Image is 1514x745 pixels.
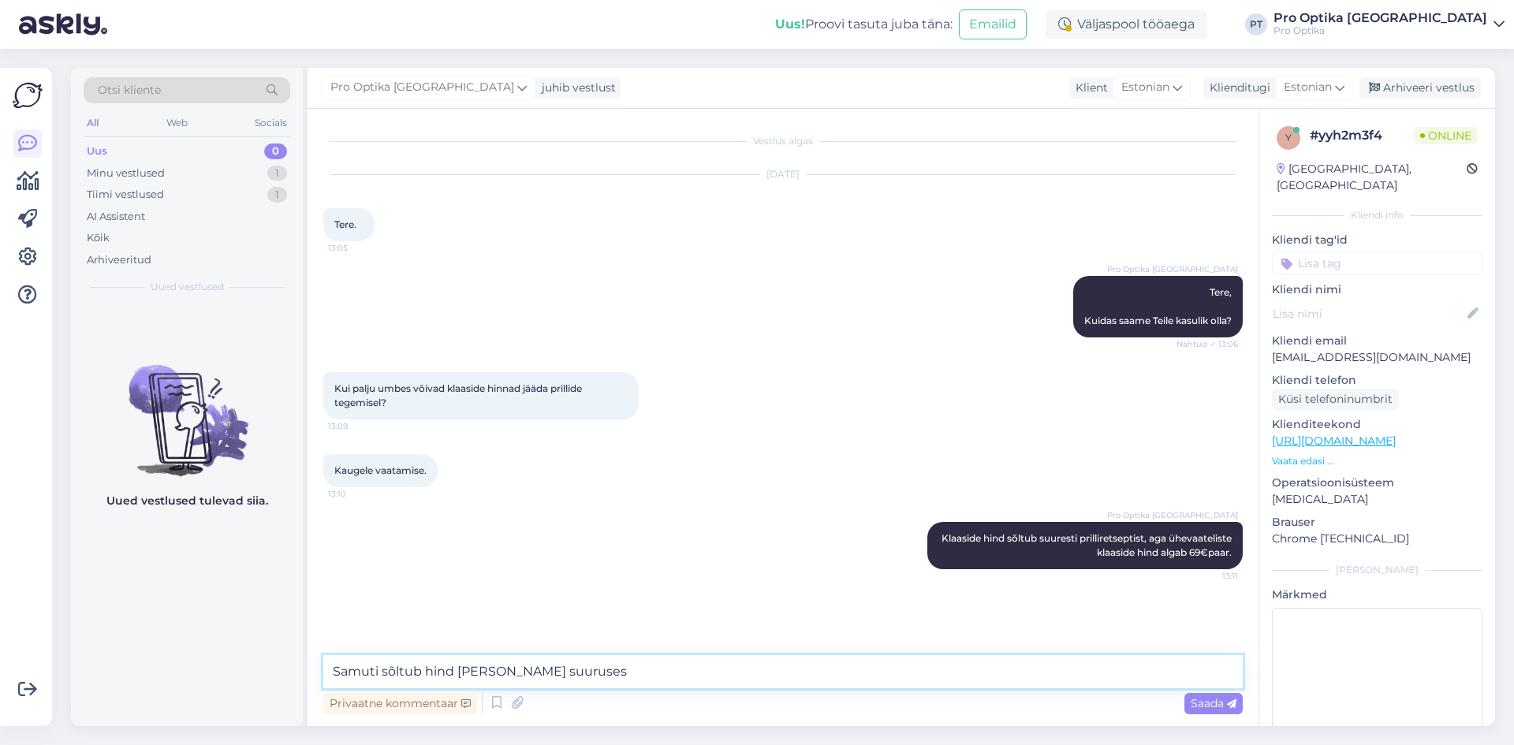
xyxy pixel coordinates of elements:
div: Pro Optika [1273,24,1487,37]
p: Brauser [1272,514,1482,531]
div: Vestlus algas [323,134,1243,148]
div: juhib vestlust [535,80,616,96]
p: Kliendi telefon [1272,372,1482,389]
img: No chats [71,337,303,479]
div: Socials [252,113,290,133]
div: Privaatne kommentaar [323,693,477,714]
div: # yyh2m3f4 [1310,126,1414,145]
div: Pro Optika [GEOGRAPHIC_DATA] [1273,12,1487,24]
div: Arhiveeritud [87,252,151,268]
p: Klienditeekond [1272,416,1482,433]
span: Kaugele vaatamise. [334,464,427,476]
div: Kõik [87,230,110,246]
div: AI Assistent [87,209,145,225]
span: y [1285,132,1292,143]
span: Estonian [1284,79,1332,96]
div: Arhiveeri vestlus [1359,77,1481,99]
div: [GEOGRAPHIC_DATA], [GEOGRAPHIC_DATA] [1277,161,1467,194]
div: 1 [267,166,287,181]
span: Estonian [1121,79,1169,96]
a: [URL][DOMAIN_NAME] [1272,434,1396,448]
span: Saada [1191,696,1236,710]
p: Märkmed [1272,587,1482,603]
button: Emailid [959,9,1027,39]
p: [EMAIL_ADDRESS][DOMAIN_NAME] [1272,349,1482,366]
div: [DATE] [323,167,1243,181]
div: 1 [267,187,287,203]
span: Uued vestlused [151,280,224,294]
div: Proovi tasuta juba täna: [775,15,953,34]
div: Uus [87,143,107,159]
span: 13:10 [328,488,387,500]
p: Vaata edasi ... [1272,454,1482,468]
span: 13:09 [328,420,387,432]
p: Operatsioonisüsteem [1272,475,1482,491]
div: All [84,113,102,133]
textarea: Samuti sõltub hind [PERSON_NAME] suuruse [323,655,1243,688]
p: Kliendi tag'id [1272,232,1482,248]
input: Lisa nimi [1273,305,1464,322]
div: 0 [264,143,287,159]
p: [MEDICAL_DATA] [1272,491,1482,508]
div: Kliendi info [1272,208,1482,222]
span: Pro Optika [GEOGRAPHIC_DATA] [1107,263,1238,275]
img: Askly Logo [13,80,43,110]
input: Lisa tag [1272,251,1482,275]
div: Tiimi vestlused [87,187,164,203]
span: Tere. [334,218,356,230]
p: Kliendi email [1272,333,1482,349]
div: Küsi telefoninumbrit [1272,389,1399,410]
div: Minu vestlused [87,166,165,181]
span: Pro Optika [GEOGRAPHIC_DATA] [330,79,514,96]
span: Pro Optika [GEOGRAPHIC_DATA] [1107,509,1238,521]
span: Kui palju umbes võivad klaaside hinnad jääda prillide tegemisel? [334,382,584,408]
span: Klaaside hind sõltub suuresti prilliretseptist, aga ühevaateliste klaaside hind algab 69€paar. [942,532,1234,558]
div: [PERSON_NAME] [1272,563,1482,577]
p: Uued vestlused tulevad siia. [106,493,268,509]
div: Klienditugi [1203,80,1270,96]
span: Otsi kliente [98,82,161,99]
span: Nähtud ✓ 13:06 [1177,338,1238,350]
span: Online [1414,127,1478,144]
div: Klient [1069,80,1108,96]
p: Kliendi nimi [1272,281,1482,298]
a: Pro Optika [GEOGRAPHIC_DATA]Pro Optika [1273,12,1505,37]
span: 13:05 [328,242,387,254]
span: 13:11 [1179,570,1238,582]
div: Web [163,113,191,133]
div: Väljaspool tööaega [1046,10,1207,39]
b: Uus! [775,17,805,32]
div: PT [1245,13,1267,35]
p: Chrome [TECHNICAL_ID] [1272,531,1482,547]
